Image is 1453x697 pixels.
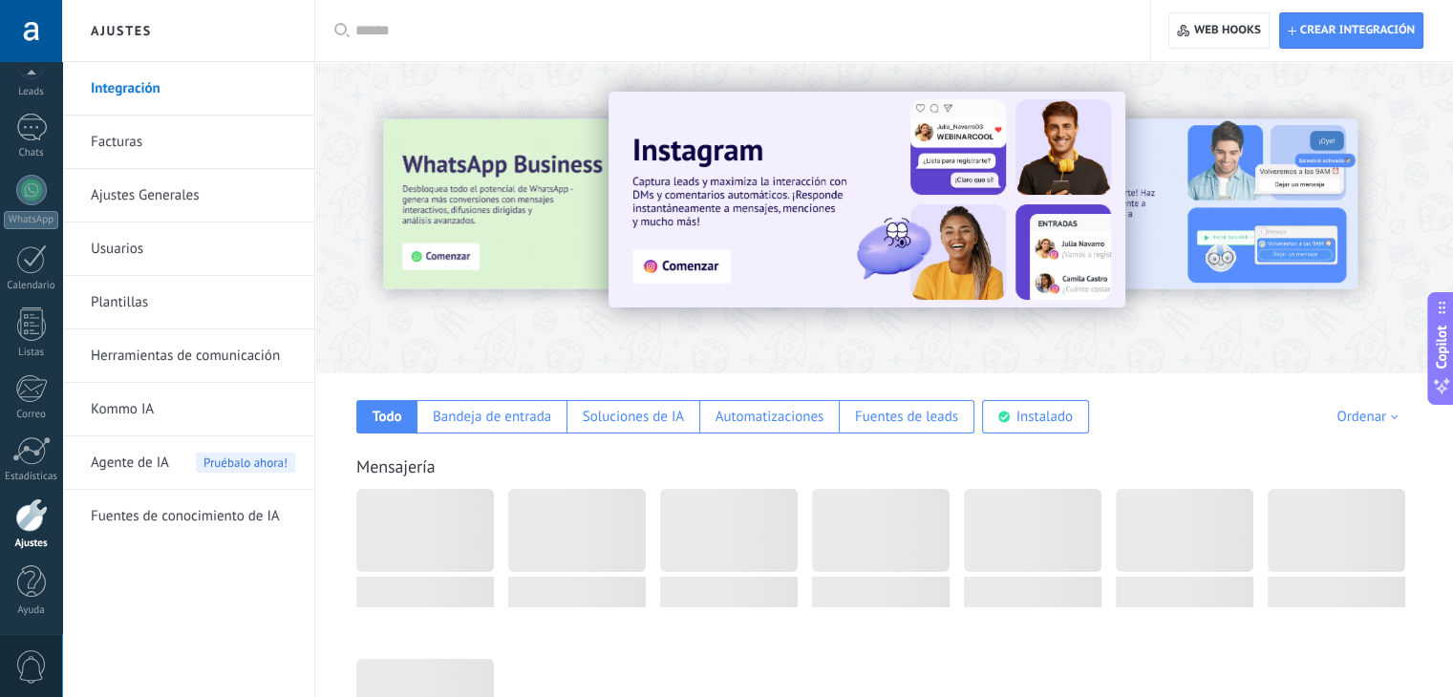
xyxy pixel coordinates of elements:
a: Agente de IAPruébalo ahora! [91,436,295,490]
div: Ordenar [1336,408,1404,426]
a: Fuentes de conocimiento de IA [91,490,295,543]
button: Web hooks [1168,12,1269,49]
a: Integración [91,62,295,116]
span: Web hooks [1194,23,1261,38]
div: Listas [4,347,59,359]
a: Ajustes Generales [91,169,295,222]
a: Plantillas [91,276,295,329]
li: Fuentes de conocimiento de IA [62,490,314,542]
div: Todo [373,408,402,426]
span: Pruébalo ahora! [196,453,295,473]
li: Facturas [62,116,314,169]
div: Leads [4,86,59,98]
div: Calendario [4,280,59,292]
div: Ajustes [4,538,59,550]
a: Kommo IA [91,383,295,436]
img: Slide 3 [383,119,790,289]
div: Soluciones de IA [583,408,684,426]
div: Correo [4,409,59,421]
li: Integración [62,62,314,116]
div: Automatizaciones [716,408,824,426]
div: Instalado [1016,408,1073,426]
div: Ayuda [4,604,59,617]
li: Kommo IA [62,383,314,436]
div: WhatsApp [4,211,58,229]
li: Herramientas de comunicación [62,329,314,383]
span: Copilot [1432,326,1451,370]
li: Usuarios [62,222,314,276]
span: Crear integración [1300,23,1415,38]
a: Mensajería [356,455,436,477]
div: Bandeja de entrada [433,408,551,426]
div: Chats [4,147,59,159]
div: Fuentes de leads [855,408,958,426]
li: Ajustes Generales [62,169,314,222]
a: Facturas [91,116,295,169]
button: Crear integración [1279,12,1423,49]
img: Slide 2 [951,119,1357,289]
a: Usuarios [91,222,295,276]
img: Slide 1 [609,92,1125,307]
li: Agente de IA [62,436,314,490]
span: Agente de IA [91,436,169,490]
div: Estadísticas [4,471,59,483]
li: Plantillas [62,276,314,329]
a: Herramientas de comunicación [91,329,295,383]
